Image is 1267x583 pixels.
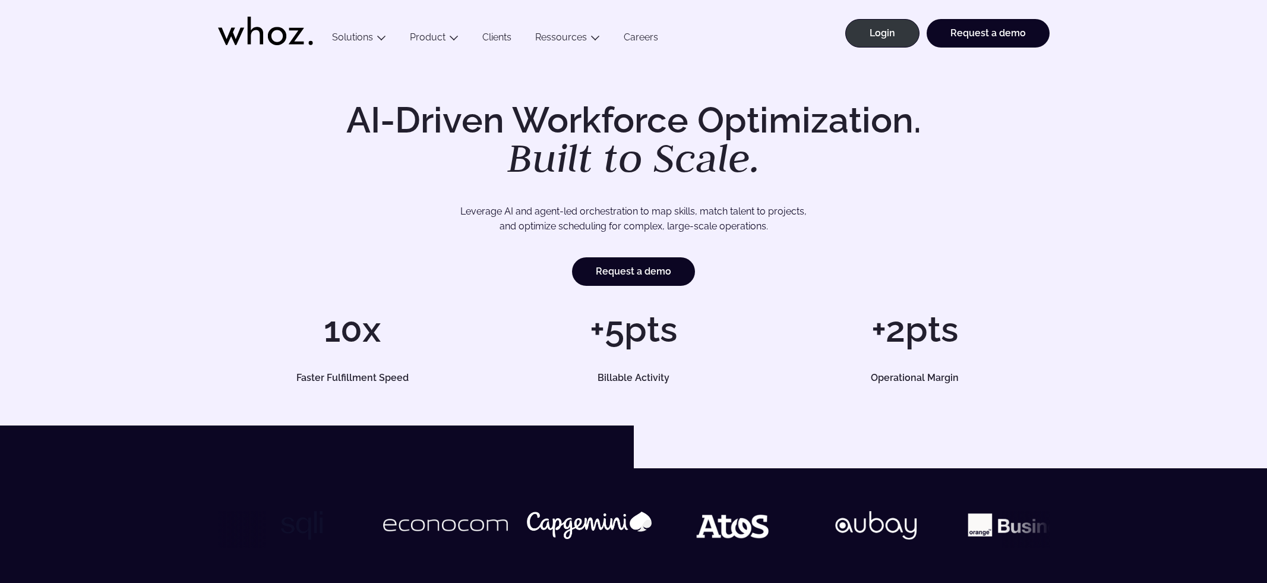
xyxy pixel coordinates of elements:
[320,31,398,48] button: Solutions
[513,373,755,383] h5: Billable Activity
[231,373,473,383] h5: Faster Fulfillment Speed
[845,19,920,48] a: Login
[470,31,523,48] a: Clients
[927,19,1050,48] a: Request a demo
[535,31,587,43] a: Ressources
[523,31,612,48] button: Ressources
[572,257,695,286] a: Request a demo
[499,311,768,347] h1: +5pts
[398,31,470,48] button: Product
[507,131,760,184] em: Built to Scale.
[612,31,670,48] a: Careers
[410,31,445,43] a: Product
[794,373,1036,383] h5: Operational Margin
[330,102,938,178] h1: AI-Driven Workforce Optimization.
[780,311,1049,347] h1: +2pts
[260,204,1008,234] p: Leverage AI and agent-led orchestration to map skills, match talent to projects, and optimize sch...
[218,311,487,347] h1: 10x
